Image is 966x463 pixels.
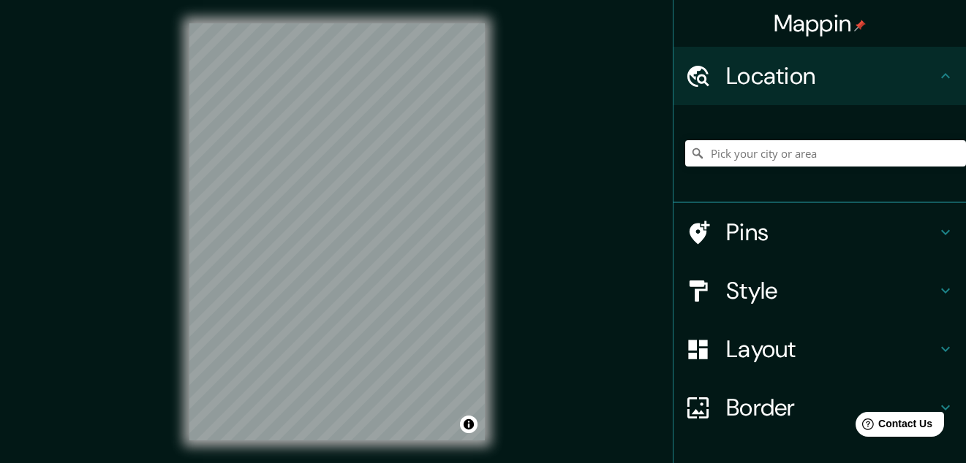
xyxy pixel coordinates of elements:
iframe: Help widget launcher [836,406,950,447]
h4: Pins [726,218,937,247]
h4: Layout [726,334,937,364]
h4: Mappin [774,9,867,38]
div: Pins [673,203,966,261]
button: Toggle attribution [460,416,478,433]
h4: Border [726,393,937,422]
canvas: Map [189,23,485,440]
div: Style [673,261,966,320]
div: Border [673,378,966,437]
h4: Style [726,276,937,305]
img: pin-icon.png [854,20,866,31]
input: Pick your city or area [685,140,966,167]
div: Location [673,47,966,105]
h4: Location [726,61,937,91]
div: Layout [673,320,966,378]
